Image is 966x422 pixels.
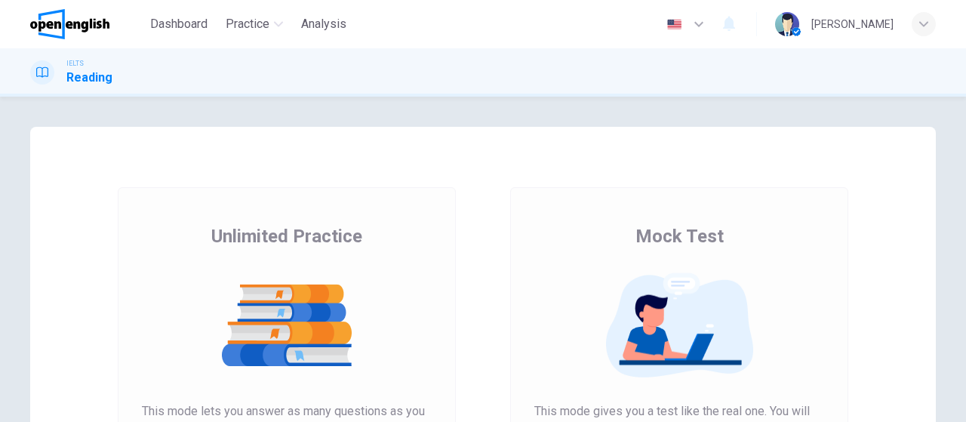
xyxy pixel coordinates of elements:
[635,224,724,248] span: Mock Test
[226,15,269,33] span: Practice
[150,15,208,33] span: Dashboard
[30,9,144,39] a: OpenEnglish logo
[30,9,109,39] img: OpenEnglish logo
[144,11,214,38] button: Dashboard
[665,19,684,30] img: en
[811,15,894,33] div: [PERSON_NAME]
[295,11,352,38] button: Analysis
[301,15,346,33] span: Analysis
[66,69,112,87] h1: Reading
[220,11,289,38] button: Practice
[775,12,799,36] img: Profile picture
[66,58,84,69] span: IELTS
[211,224,362,248] span: Unlimited Practice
